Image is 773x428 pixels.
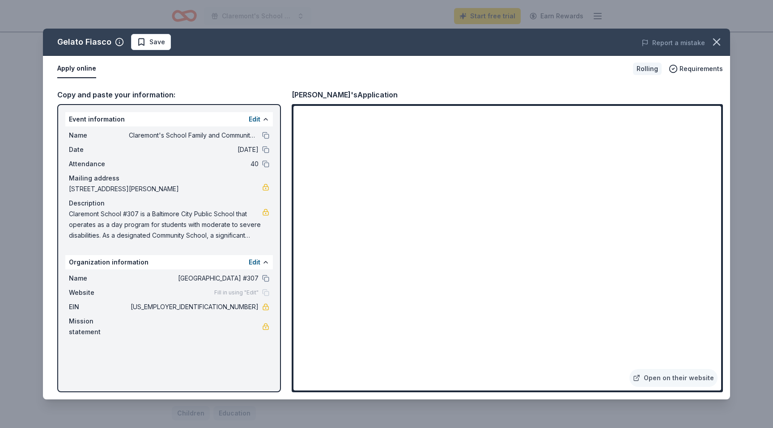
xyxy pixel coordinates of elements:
span: Name [69,130,129,141]
span: Fill in using "Edit" [214,289,259,296]
span: Mission statement [69,316,129,337]
span: Name [69,273,129,284]
a: Open on their website [629,369,718,387]
span: Claremont's School Family and Community Council Meeting [129,130,259,141]
button: Edit [249,257,260,268]
span: [STREET_ADDRESS][PERSON_NAME] [69,184,262,194]
span: Claremont School #307 is a Baltimore City Public School that operates as a day program for studen... [69,209,262,241]
button: Save [131,34,171,50]
button: Edit [249,114,260,125]
span: Date [69,144,129,155]
div: Rolling [633,63,662,75]
div: Event information [65,112,273,126]
div: [PERSON_NAME]'s Application [292,89,398,101]
button: Report a mistake [641,38,705,48]
span: Attendance [69,159,129,169]
span: [US_EMPLOYER_IDENTIFICATION_NUMBER] [129,302,259,312]
div: Gelato Fiasco [57,35,111,49]
span: EIN [69,302,129,312]
span: 40 [129,159,259,169]
div: Organization information [65,255,273,269]
div: Copy and paste your information: [57,89,281,101]
span: [DATE] [129,144,259,155]
span: [GEOGRAPHIC_DATA] #307 [129,273,259,284]
span: Website [69,287,129,298]
span: Save [149,37,165,47]
div: Description [69,198,269,209]
div: Mailing address [69,173,269,184]
button: Requirements [669,63,723,74]
button: Apply online [57,59,96,78]
span: Requirements [680,63,723,74]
